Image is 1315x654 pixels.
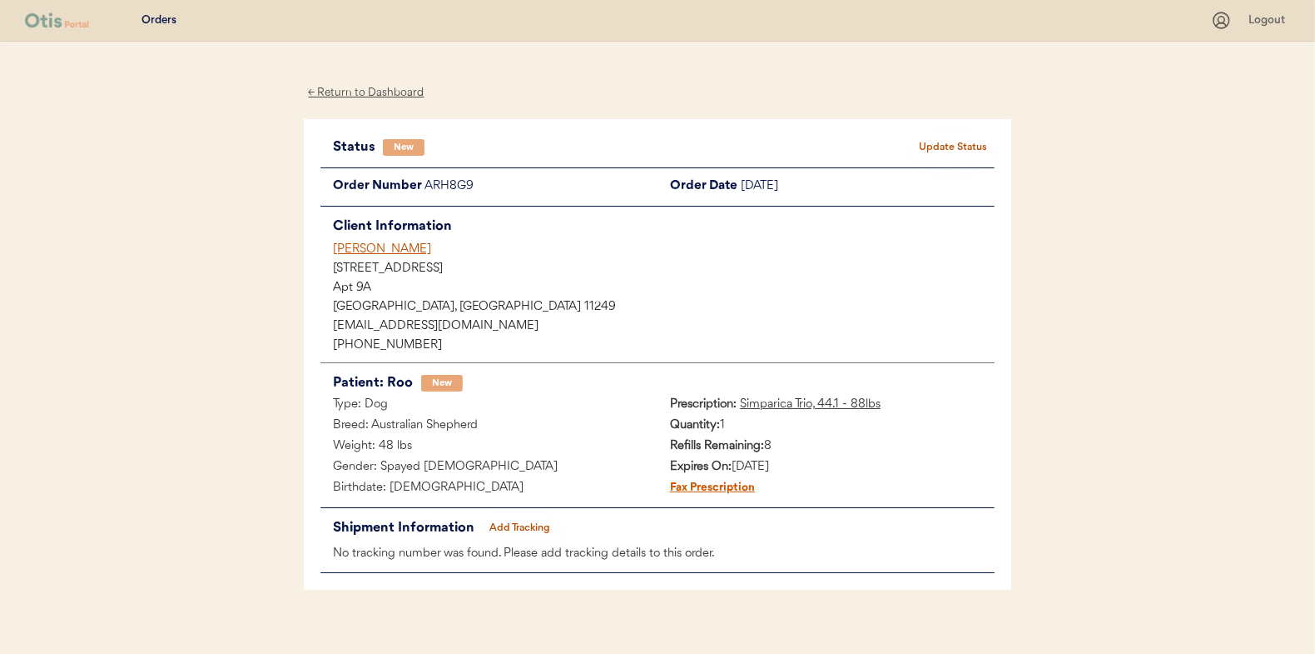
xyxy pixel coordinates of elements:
u: Simparica Trio, 44.1 - 88lbs [740,398,881,411]
div: [STREET_ADDRESS] [333,263,995,275]
div: 1 [657,416,995,437]
div: [PERSON_NAME] [333,241,995,258]
strong: Refills Remaining: [670,440,764,452]
strong: Quantity: [670,419,720,432]
strong: Prescription: [670,398,737,411]
div: ARH8G9 [424,177,657,197]
div: Status [333,136,383,159]
div: Weight: 48 lbs [320,437,657,457]
div: Orders [141,12,176,29]
div: Patient: Roo [333,372,413,395]
div: Order Date [657,177,741,197]
div: Breed: Australian Shepherd [320,416,657,437]
div: Apt 9A [333,282,995,294]
strong: Expires On: [670,461,732,473]
div: Order Number [320,177,424,197]
div: No tracking number was found. Please add tracking details to this order. [320,544,995,565]
button: Add Tracking [479,517,562,540]
div: [PHONE_NUMBER] [333,340,995,352]
div: Gender: Spayed [DEMOGRAPHIC_DATA] [320,457,657,478]
div: Logout [1248,12,1290,29]
div: 8 [657,437,995,457]
div: ← Return to Dashboard [304,83,429,102]
div: [DATE] [741,177,995,197]
div: [GEOGRAPHIC_DATA], [GEOGRAPHIC_DATA] 11249 [333,302,995,313]
div: Client Information [333,215,995,238]
div: Shipment Information [333,517,479,540]
div: [EMAIL_ADDRESS][DOMAIN_NAME] [333,321,995,332]
button: Update Status [911,136,995,159]
div: Birthdate: [DEMOGRAPHIC_DATA] [320,478,657,499]
div: Type: Dog [320,395,657,416]
div: Fax Prescription [657,478,755,499]
div: [DATE] [657,457,995,478]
